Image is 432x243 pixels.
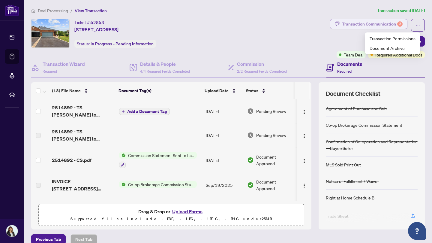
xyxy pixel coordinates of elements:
[344,51,363,58] span: Team Deal
[326,105,387,112] div: Agreement of Purchase and Sale
[74,26,118,33] span: [STREET_ADDRESS]
[299,130,309,140] button: Logo
[70,7,72,14] li: /
[119,108,170,115] button: Add a Document Tag
[43,60,85,68] h4: Transaction Wizard
[52,128,114,142] span: 2514892 - TS [PERSON_NAME] to review.pdf
[326,122,402,128] div: Co-op Brokerage Commission Statement
[203,197,245,223] td: [DATE]
[247,108,254,114] img: Document Status
[119,181,126,188] img: Status Icon
[337,69,352,74] span: Required
[377,7,425,14] article: Transaction saved [DATE]
[326,161,361,168] div: MLS Sold Print Out
[43,69,57,74] span: Required
[38,8,68,14] span: Deal Processing
[31,9,35,13] span: home
[5,5,19,16] img: logo
[74,19,104,26] div: Ticket #:
[326,194,374,201] div: Right at Home Schedule B
[119,108,170,115] button: Add a Document Tag
[302,110,307,114] img: Logo
[237,69,287,74] span: 2/2 Required Fields Completed
[119,181,197,188] button: Status IconCo-op Brokerage Commission Statement
[49,82,116,99] th: (13) File Name
[91,20,104,25] span: 52853
[326,90,380,98] span: Document Checklist
[299,155,309,165] button: Logo
[326,138,418,151] div: Confirmation of Co-operation and Representation—Buyer/Seller
[302,159,307,163] img: Logo
[140,69,190,74] span: 4/4 Required Fields Completed
[326,213,349,219] div: Trade Sheet
[203,123,245,147] td: [DATE]
[256,132,286,138] span: Pending Review
[299,106,309,116] button: Logo
[337,60,362,68] h4: Documents
[256,108,286,114] span: Pending Review
[74,40,156,48] div: Status:
[52,178,114,192] span: INVOICE [STREET_ADDRESS][GEOGRAPHIC_DATA]pdf
[397,21,403,27] div: 3
[126,181,197,188] span: Co-op Brokerage Commission Statement
[138,208,204,215] span: Drag & Drop or
[6,225,18,237] img: Profile Icon
[247,157,254,163] img: Document Status
[39,204,304,226] span: Drag & Drop orUpload FormsSupported files include .PDF, .JPG, .JPEG, .PNG under25MB
[170,208,204,215] button: Upload Forms
[122,110,125,113] span: plus
[246,87,258,94] span: Status
[247,132,254,138] img: Document Status
[203,173,245,197] td: Sep/19/2025
[330,19,407,29] button: Transaction Communication3
[126,152,197,159] span: Commission Statement Sent to Lawyer
[75,8,107,14] span: View Transaction
[370,35,415,42] span: Transaction Permissions
[203,99,245,123] td: [DATE]
[370,45,415,51] span: Document Archive
[119,152,197,168] button: Status IconCommission Statement Sent to Lawyer
[52,87,81,94] span: (13) File Name
[256,153,294,167] span: Document Approved
[408,222,426,240] button: Open asap
[302,134,307,138] img: Logo
[42,215,300,223] p: Supported files include .PDF, .JPG, .JPEG, .PNG under 25 MB
[247,182,254,188] img: Document Status
[326,178,379,184] div: Notice of Fulfillment / Waiver
[237,60,287,68] h4: Commission
[203,147,245,173] td: [DATE]
[375,51,422,58] span: Requires Additional Docs
[119,152,126,159] img: Status Icon
[52,104,114,118] span: 2514892 - TS [PERSON_NAME] to review.pdf
[127,109,167,114] span: Add a Document Tag
[256,178,294,192] span: Document Approved
[202,82,243,99] th: Upload Date
[91,41,154,47] span: In Progress - Pending Information
[116,82,202,99] th: Document Tag(s)
[302,183,307,188] img: Logo
[299,180,309,190] button: Logo
[52,156,91,164] span: 2514892 - CS.pdf
[244,82,295,99] th: Status
[416,23,420,27] span: ellipsis
[342,19,403,29] div: Transaction Communication
[31,19,69,47] img: IMG-X12392323_1.jpg
[140,60,190,68] h4: Details & People
[205,87,229,94] span: Upload Date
